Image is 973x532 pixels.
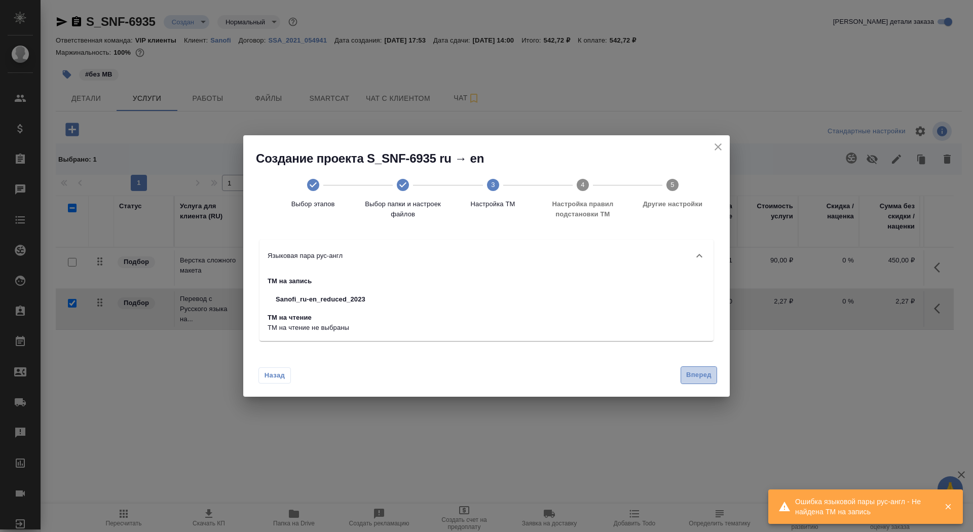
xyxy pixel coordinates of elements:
span: Другие настройки [632,199,714,209]
p: ТМ на чтение не выбраны [268,323,373,333]
button: Назад [258,367,291,384]
span: Настройка правил подстановки TM [542,199,623,219]
text: 4 [581,181,584,188]
button: Вперед [681,366,717,384]
span: Выбор этапов [272,199,354,209]
span: Sanofi_ru-en_reduced_2023 [276,294,365,305]
h2: Создание проекта S_SNF-6935 ru → en [256,150,730,167]
div: Ошибка языковой пары рус-англ - Не найдена ТМ на запись [795,497,929,517]
span: Вперед [686,369,712,381]
p: ТМ на запись [268,276,373,286]
text: 3 [491,181,495,188]
p: Языковая пара рус-англ [268,251,343,261]
p: ТМ на чтение [268,313,373,323]
span: Настройка ТМ [452,199,534,209]
div: Языковая пара рус-англ [259,272,714,341]
text: 5 [671,181,675,188]
div: Языковая пара рус-англ [259,240,714,272]
span: Назад [264,370,285,381]
button: Закрыть [938,502,958,511]
button: close [710,139,726,155]
span: Выбор папки и настроек файлов [362,199,443,219]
